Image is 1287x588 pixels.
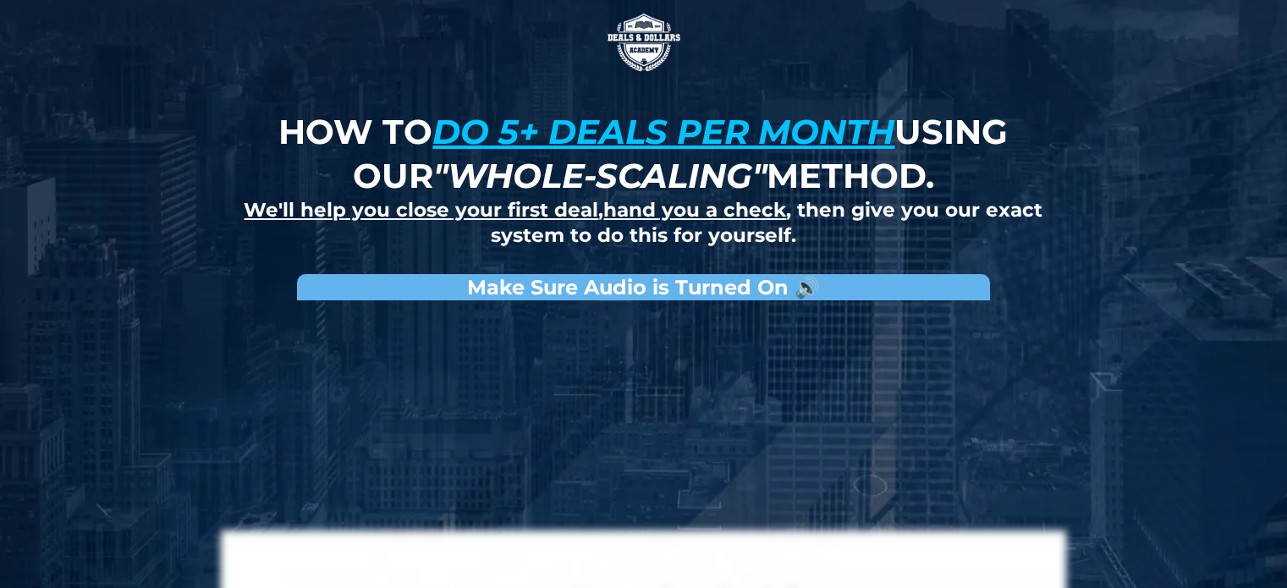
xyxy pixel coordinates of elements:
[433,155,767,196] em: "whole-scaling"
[244,198,1042,247] strong: , , then give you our exact system to do this for yourself.
[467,275,820,299] strong: Make Sure Audio is Turned On 🔊
[432,111,894,152] u: do 5+ deals per month
[278,111,1008,196] strong: How to using our method.
[603,198,786,222] u: hand you a check
[244,198,598,222] u: We'll help you close your first deal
